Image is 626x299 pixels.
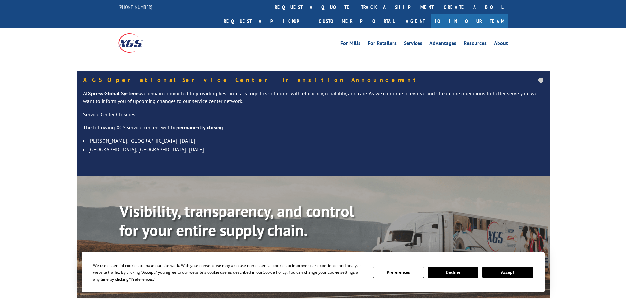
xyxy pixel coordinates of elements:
[494,41,508,48] a: About
[373,267,424,278] button: Preferences
[482,267,533,278] button: Accept
[429,41,456,48] a: Advantages
[88,145,543,154] li: [GEOGRAPHIC_DATA], [GEOGRAPHIC_DATA]- [DATE]
[88,90,140,96] strong: Xpress Global Systems
[263,269,287,275] span: Cookie Policy
[83,124,543,137] p: The following XGS service centers will be :
[93,262,365,283] div: We use essential cookies to make our site work. With your consent, we may also use non-essential ...
[83,90,543,111] p: At we remain committed to providing best-in-class logistics solutions with efficiency, reliabilit...
[131,276,153,282] span: Preferences
[368,41,397,48] a: For Retailers
[404,41,422,48] a: Services
[399,14,431,28] a: Agent
[431,14,508,28] a: Join Our Team
[428,267,478,278] button: Decline
[314,14,399,28] a: Customer Portal
[88,137,543,145] li: [PERSON_NAME], [GEOGRAPHIC_DATA]- [DATE]
[176,124,223,131] strong: permanently closing
[118,4,152,10] a: [PHONE_NUMBER]
[464,41,487,48] a: Resources
[340,41,360,48] a: For Mills
[119,201,354,240] b: Visibility, transparency, and control for your entire supply chain.
[219,14,314,28] a: Request a pickup
[82,252,545,292] div: Cookie Consent Prompt
[83,77,543,83] h5: XGS Operational Service Center Transition Announcement
[83,111,137,117] u: Service Center Closures:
